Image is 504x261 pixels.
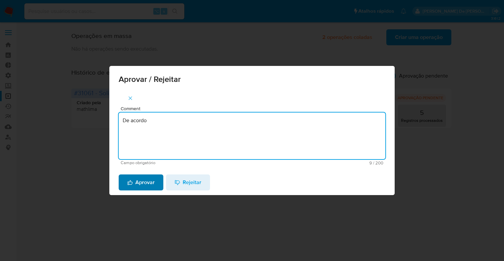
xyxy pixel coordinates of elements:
[119,75,385,83] span: Aprovar / Rejeitar
[175,175,201,190] span: Rejeitar
[252,161,383,165] span: Máximo 200 caracteres
[166,174,210,190] button: Rejeitar
[121,160,252,165] span: Campo obrigatório
[121,106,387,111] span: Comment
[127,175,155,190] span: Aprovar
[119,174,163,190] button: Aprovar
[119,113,385,159] textarea: De acordo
